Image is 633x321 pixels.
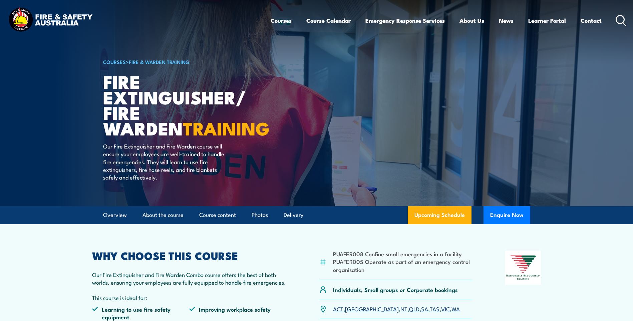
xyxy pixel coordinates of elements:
a: About Us [459,12,484,29]
a: QLD [409,305,419,313]
a: NT [400,305,407,313]
li: Improving workplace safety [189,305,287,321]
p: This course is ideal for: [92,294,287,301]
a: Upcoming Schedule [408,206,471,224]
a: Delivery [284,206,303,224]
a: Photos [252,206,268,224]
img: Nationally Recognised Training logo. [505,251,541,285]
h6: > [103,58,268,66]
a: Course content [199,206,236,224]
p: Individuals, Small groups or Corporate bookings [333,286,458,293]
a: [GEOGRAPHIC_DATA] [345,305,399,313]
a: Learner Portal [528,12,566,29]
a: Overview [103,206,127,224]
strong: TRAINING [183,114,270,141]
h2: WHY CHOOSE THIS COURSE [92,251,287,260]
a: Fire & Warden Training [129,58,190,65]
p: , , , , , , , [333,305,460,313]
li: Learning to use fire safety equipment [92,305,190,321]
a: Courses [271,12,292,29]
li: PUAFER008 Confine small emergencies in a facility [333,250,473,258]
a: Contact [581,12,602,29]
a: SA [421,305,428,313]
a: Course Calendar [306,12,351,29]
a: ACT [333,305,343,313]
a: WA [451,305,460,313]
a: TAS [430,305,439,313]
h1: Fire Extinguisher/ Fire Warden [103,73,268,136]
a: COURSES [103,58,126,65]
p: Our Fire Extinguisher and Fire Warden course will ensure your employees are well-trained to handl... [103,142,225,181]
a: VIC [441,305,450,313]
button: Enquire Now [484,206,530,224]
a: About the course [142,206,184,224]
a: News [499,12,514,29]
li: PUAFER005 Operate as part of an emergency control organisation [333,258,473,273]
a: Emergency Response Services [365,12,445,29]
p: Our Fire Extinguisher and Fire Warden Combo course offers the best of both worlds, ensuring your ... [92,271,287,286]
